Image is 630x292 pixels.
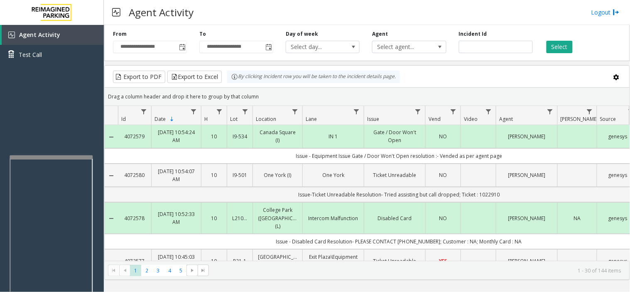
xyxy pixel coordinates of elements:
[431,257,456,265] a: YES
[138,106,150,117] a: Id Filter Menu
[431,171,456,179] a: NO
[105,172,118,179] a: Collapse Details
[112,2,120,22] img: pageIcon
[308,214,359,222] a: Intercom Malfunction
[157,167,196,183] a: [DATE] 10:54:07 AM
[130,265,141,276] span: Page 1
[372,30,388,38] label: Agent
[308,253,359,269] a: Exit Plaza\Equipment 6
[164,265,175,276] span: Page 4
[256,115,276,123] span: Location
[584,106,595,117] a: Parker Filter Menu
[544,106,556,117] a: Agent Filter Menu
[369,214,420,222] a: Disabled Card
[464,115,478,123] span: Video
[483,106,494,117] a: Video Filter Menu
[123,133,146,140] a: 4072579
[231,74,238,80] img: infoIcon.svg
[258,253,297,269] a: [GEOGRAPHIC_DATA] (R390)
[123,257,146,265] a: 4072577
[227,71,400,83] div: By clicking Incident row you will be taken to the incident details page.
[429,115,441,123] span: Vend
[264,41,273,53] span: Toggle popup
[258,171,297,179] a: One York (I)
[230,115,238,123] span: Lot
[499,115,513,123] span: Agent
[286,41,345,53] span: Select day...
[206,171,222,179] a: 10
[177,41,186,53] span: Toggle popup
[501,171,552,179] a: [PERSON_NAME]
[198,265,209,276] span: Go to the last page
[501,133,552,140] a: [PERSON_NAME]
[369,128,420,144] a: Gate / Door Won't Open
[308,171,359,179] a: One York
[232,133,248,140] a: I9-534
[501,214,552,222] a: [PERSON_NAME]
[561,115,598,123] span: [PERSON_NAME]
[154,115,166,123] span: Date
[547,41,573,53] button: Select
[431,214,456,222] a: NO
[2,25,104,45] a: Agent Activity
[186,265,198,276] span: Go to the next page
[123,171,146,179] a: 4072580
[240,106,251,117] a: Lot Filter Menu
[123,214,146,222] a: 4072578
[351,106,362,117] a: Lane Filter Menu
[367,115,379,123] span: Issue
[563,214,592,222] a: NA
[412,106,424,117] a: Issue Filter Menu
[19,50,42,59] span: Test Call
[373,41,431,53] span: Select agent...
[600,115,616,123] span: Source
[289,106,301,117] a: Location Filter Menu
[214,106,225,117] a: H Filter Menu
[153,265,164,276] span: Page 3
[459,30,487,38] label: Incident Id
[439,133,447,140] span: NO
[105,89,630,104] div: Drag a column header and drop it here to group by that column
[214,267,621,274] kendo-pager-info: 1 - 30 of 144 items
[206,133,222,140] a: 10
[188,106,199,117] a: Date Filter Menu
[167,71,222,83] button: Export to Excel
[206,214,222,222] a: 10
[125,2,198,22] h3: Agent Activity
[157,253,196,269] a: [DATE] 10:45:03 AM
[141,265,152,276] span: Page 2
[591,8,620,17] a: Logout
[189,267,196,274] span: Go to the next page
[169,116,175,123] span: Sortable
[105,106,630,261] div: Data table
[369,257,420,265] a: Ticket Unreadable
[199,30,206,38] label: To
[200,267,207,274] span: Go to the last page
[369,171,420,179] a: Ticket Unreadable
[258,128,297,144] a: Canada Square (I)
[19,31,60,39] span: Agent Activity
[232,171,248,179] a: I9-501
[105,258,118,265] a: Collapse Details
[613,8,620,17] img: logout
[105,215,118,222] a: Collapse Details
[232,257,248,265] a: R21-1
[306,115,317,123] span: Lane
[501,257,552,265] a: [PERSON_NAME]
[157,210,196,226] a: [DATE] 10:52:33 AM
[308,133,359,140] a: IN 1
[439,215,447,222] span: NO
[232,214,248,222] a: L21003800
[448,106,459,117] a: Vend Filter Menu
[8,32,15,38] img: 'icon'
[431,133,456,140] a: NO
[121,115,126,123] span: Id
[439,258,447,265] span: YES
[258,206,297,230] a: College Park ([GEOGRAPHIC_DATA]) (L)
[105,134,118,140] a: Collapse Details
[204,115,208,123] span: H
[286,30,318,38] label: Day of week
[113,30,127,38] label: From
[113,71,165,83] button: Export to PDF
[157,128,196,144] a: [DATE] 10:54:24 AM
